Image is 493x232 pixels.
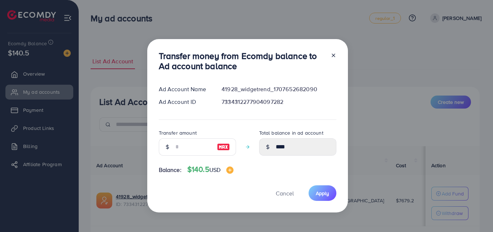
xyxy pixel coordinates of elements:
div: Ad Account ID [153,98,216,106]
h4: $140.5 [187,165,234,174]
label: Total balance in ad account [259,129,323,136]
span: Balance: [159,166,182,174]
h3: Transfer money from Ecomdy balance to Ad account balance [159,51,325,72]
button: Apply [309,185,336,201]
span: Apply [316,190,329,197]
span: USD [209,166,221,174]
button: Cancel [267,185,303,201]
label: Transfer amount [159,129,197,136]
img: image [217,143,230,151]
div: Ad Account Name [153,85,216,93]
span: Cancel [276,189,294,197]
iframe: Chat [462,199,488,227]
div: 41928_widgetrend_1707652682090 [216,85,342,93]
div: 7334312277904097282 [216,98,342,106]
img: image [226,166,234,174]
